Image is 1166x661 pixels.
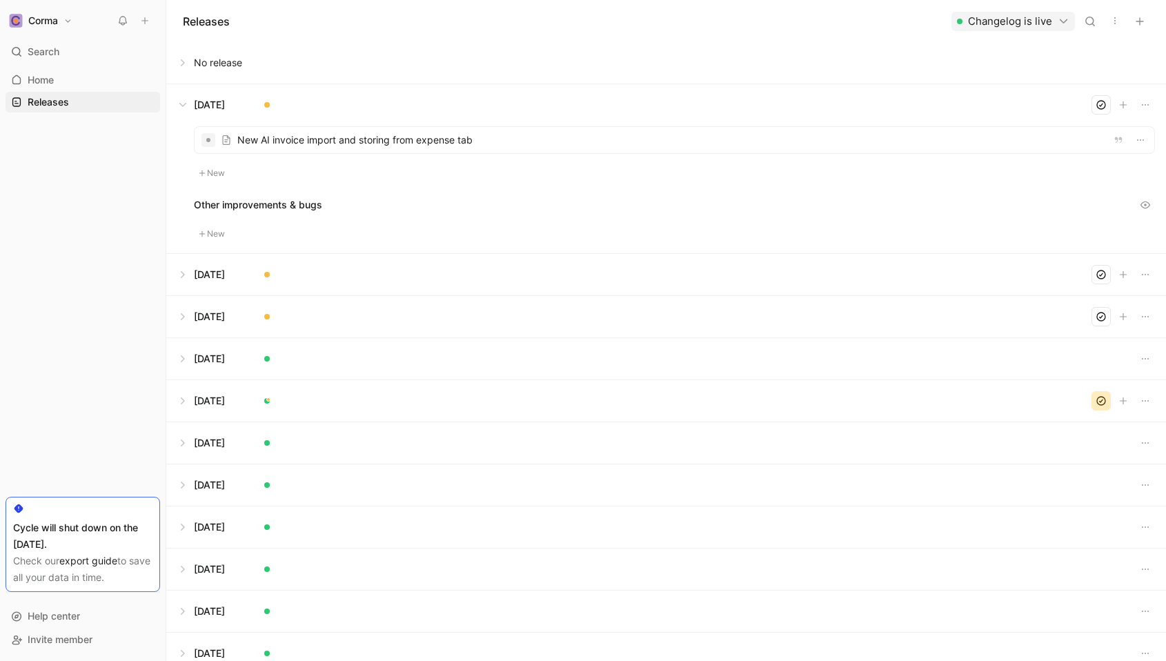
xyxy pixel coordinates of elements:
div: Check our to save all your data in time. [13,553,152,586]
button: New [194,226,230,242]
div: Other improvements & bugs [194,195,1155,215]
div: Search [6,41,160,62]
a: Home [6,70,160,90]
h1: Releases [183,13,230,30]
button: Changelog is live [951,12,1075,31]
a: Releases [6,92,160,112]
div: Help center [6,606,160,627]
span: Help center [28,610,80,622]
div: Invite member [6,629,160,650]
h1: Corma [28,14,58,27]
span: Search [28,43,59,60]
div: Cycle will shut down on the [DATE]. [13,520,152,553]
span: Releases [28,95,69,109]
button: CormaCorma [6,11,76,30]
button: New [194,165,230,181]
img: Corma [9,14,23,28]
a: export guide [59,555,117,566]
span: Home [28,73,54,87]
span: Invite member [28,633,92,645]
